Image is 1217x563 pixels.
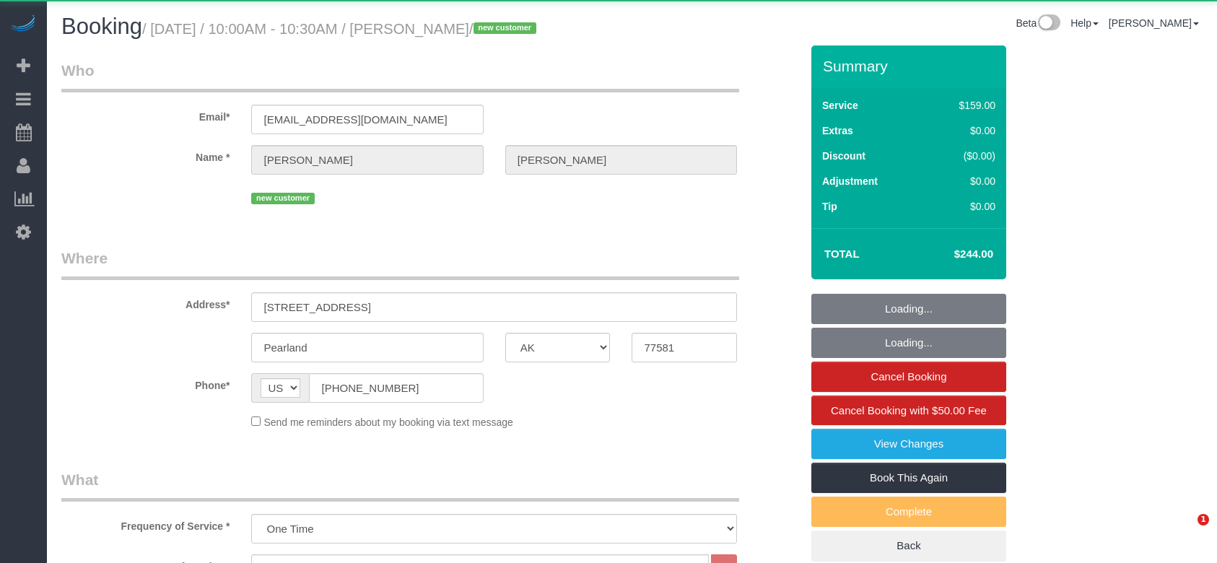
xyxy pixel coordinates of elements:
div: ($0.00) [928,149,995,163]
input: Email* [251,105,483,134]
a: Help [1070,17,1099,29]
a: Back [811,531,1006,561]
span: Booking [61,14,142,39]
label: Name * [51,145,240,165]
label: Extras [822,123,853,138]
label: Address* [51,292,240,312]
label: Tip [822,199,837,214]
iframe: Intercom live chat [1168,514,1203,549]
span: / [469,21,541,37]
a: Book This Again [811,463,1006,493]
span: 1 [1198,514,1209,525]
label: Service [822,98,858,113]
div: $0.00 [928,199,995,214]
legend: Where [61,248,739,280]
label: Adjustment [822,174,878,188]
a: Beta [1016,17,1060,29]
input: First Name* [251,145,483,175]
h3: Summary [823,58,999,74]
img: Automaid Logo [9,14,38,35]
label: Frequency of Service * [51,514,240,533]
span: new customer [251,193,314,204]
input: City* [251,333,483,362]
img: New interface [1037,14,1060,33]
div: $159.00 [928,98,995,113]
input: Last Name* [505,145,737,175]
span: new customer [474,22,536,34]
a: Cancel Booking [811,362,1006,392]
input: Zip Code* [632,333,737,362]
span: Cancel Booking with $50.00 Fee [831,404,987,416]
strong: Total [824,248,860,260]
small: / [DATE] / 10:00AM - 10:30AM / [PERSON_NAME] [142,21,541,37]
a: [PERSON_NAME] [1109,17,1199,29]
label: Phone* [51,373,240,393]
h4: $244.00 [911,248,993,261]
a: View Changes [811,429,1006,459]
label: Email* [51,105,240,124]
div: $0.00 [928,174,995,188]
legend: Who [61,60,739,92]
span: Send me reminders about my booking via text message [263,416,513,428]
label: Discount [822,149,865,163]
input: Phone* [309,373,483,403]
legend: What [61,469,739,502]
a: Cancel Booking with $50.00 Fee [811,396,1006,426]
div: $0.00 [928,123,995,138]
